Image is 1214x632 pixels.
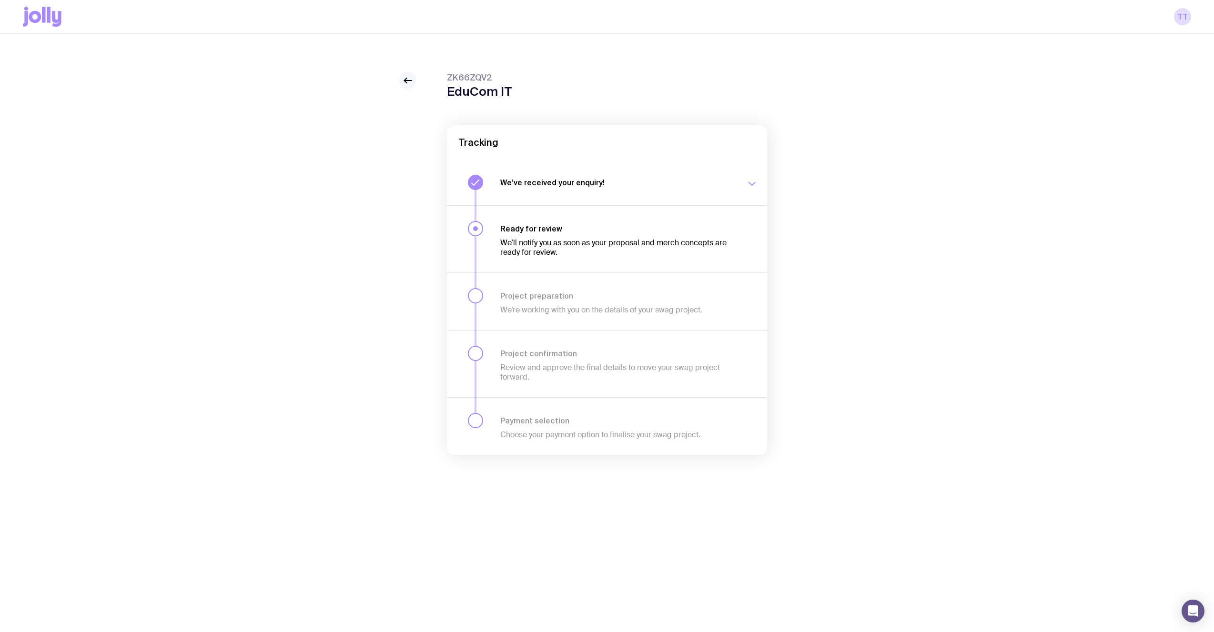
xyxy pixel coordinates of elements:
h3: Project preparation [500,291,735,301]
div: Open Intercom Messenger [1182,600,1204,622]
h1: EduCom IT [447,84,512,99]
h3: We’ve received your enquiry! [500,178,735,187]
span: ZK66ZQV2 [447,72,512,83]
p: We’ll notify you as soon as your proposal and merch concepts are ready for review. [500,238,735,257]
h3: Payment selection [500,416,735,425]
p: Choose your payment option to finalise your swag project. [500,430,735,440]
p: We’re working with you on the details of your swag project. [500,305,735,315]
a: TT [1174,8,1191,25]
h3: Project confirmation [500,349,735,358]
p: Review and approve the final details to move your swag project forward. [500,363,735,382]
button: We’ve received your enquiry! [447,160,767,205]
h3: Ready for review [500,224,735,233]
h2: Tracking [458,137,756,148]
